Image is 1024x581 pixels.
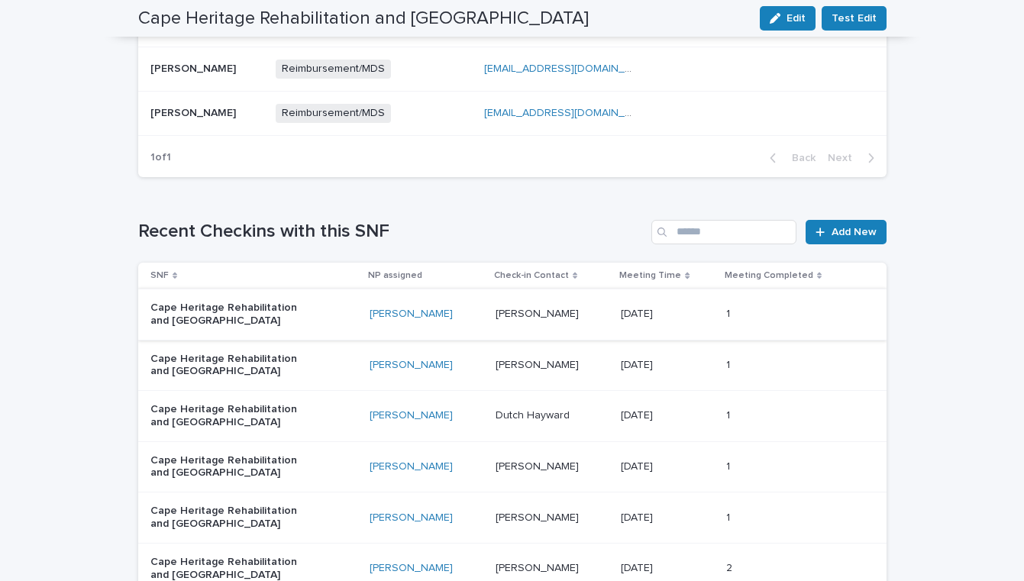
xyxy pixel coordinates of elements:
button: Back [758,151,822,165]
tr: Cape Heritage Rehabilitation and [GEOGRAPHIC_DATA][PERSON_NAME] Dutch HaywardDutch Hayward [DATE]... [138,391,887,442]
p: 1 [726,356,733,372]
span: Reimbursement/MDS [276,104,391,123]
span: Back [783,153,816,163]
p: 1 of 1 [138,139,183,176]
span: Next [828,153,861,163]
p: Cape Heritage Rehabilitation and [GEOGRAPHIC_DATA] [150,403,303,429]
p: 1 [726,457,733,473]
p: [PERSON_NAME] [150,60,239,76]
p: [DATE] [621,457,656,473]
tr: [PERSON_NAME][PERSON_NAME] Reimbursement/MDS[EMAIL_ADDRESS][DOMAIN_NAME] [138,91,887,135]
p: [PERSON_NAME] [150,104,239,120]
tr: Cape Heritage Rehabilitation and [GEOGRAPHIC_DATA][PERSON_NAME] [PERSON_NAME][PERSON_NAME] [DATE]... [138,441,887,492]
span: Add New [832,227,877,237]
tr: Cape Heritage Rehabilitation and [GEOGRAPHIC_DATA][PERSON_NAME] [PERSON_NAME][PERSON_NAME] [DATE]... [138,340,887,391]
p: Meeting Time [619,267,681,284]
p: Cape Heritage Rehabilitation and [GEOGRAPHIC_DATA] [150,302,303,328]
a: [PERSON_NAME] [370,308,453,321]
p: Check-in Contact [494,267,569,284]
h2: Cape Heritage Rehabilitation and [GEOGRAPHIC_DATA] [138,8,589,30]
button: Test Edit [822,6,887,31]
span: Test Edit [832,11,877,26]
a: [EMAIL_ADDRESS][DOMAIN_NAME] [484,108,657,118]
p: Dutch Hayward [496,406,573,422]
tr: Cape Heritage Rehabilitation and [GEOGRAPHIC_DATA][PERSON_NAME] [PERSON_NAME][PERSON_NAME] [DATE]... [138,289,887,340]
p: [DATE] [621,508,656,525]
p: NP assigned [368,267,422,284]
a: [PERSON_NAME] [370,409,453,422]
p: [DATE] [621,356,656,372]
p: [PERSON_NAME] [496,305,582,321]
p: [DATE] [621,305,656,321]
p: [DATE] [621,559,656,575]
p: Cape Heritage Rehabilitation and [GEOGRAPHIC_DATA] [150,454,303,480]
h1: Recent Checkins with this SNF [138,221,646,243]
a: [PERSON_NAME] [370,512,453,525]
p: [PERSON_NAME] [496,508,582,525]
p: 1 [726,406,733,422]
p: [PERSON_NAME] [496,559,582,575]
span: Edit [787,13,806,24]
button: Next [822,151,887,165]
a: [EMAIL_ADDRESS][DOMAIN_NAME] [484,63,657,74]
button: Edit [760,6,816,31]
a: [PERSON_NAME] [370,460,453,473]
span: Reimbursement/MDS [276,60,391,79]
p: Cape Heritage Rehabilitation and [GEOGRAPHIC_DATA] [150,505,303,531]
p: [PERSON_NAME] [496,457,582,473]
tr: [PERSON_NAME][PERSON_NAME] Reimbursement/MDS[EMAIL_ADDRESS][DOMAIN_NAME] [138,47,887,91]
a: [PERSON_NAME] [370,562,453,575]
a: Add New [806,220,886,244]
tr: Cape Heritage Rehabilitation and [GEOGRAPHIC_DATA][PERSON_NAME] [PERSON_NAME][PERSON_NAME] [DATE]... [138,492,887,544]
p: [PERSON_NAME] [496,356,582,372]
p: 1 [726,305,733,321]
p: Meeting Completed [725,267,813,284]
p: 1 [726,508,733,525]
p: Cape Heritage Rehabilitation and [GEOGRAPHIC_DATA] [150,353,303,379]
p: 2 [726,559,735,575]
p: [DATE] [621,406,656,422]
a: [PERSON_NAME] [370,359,453,372]
p: SNF [150,267,169,284]
input: Search [651,220,796,244]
